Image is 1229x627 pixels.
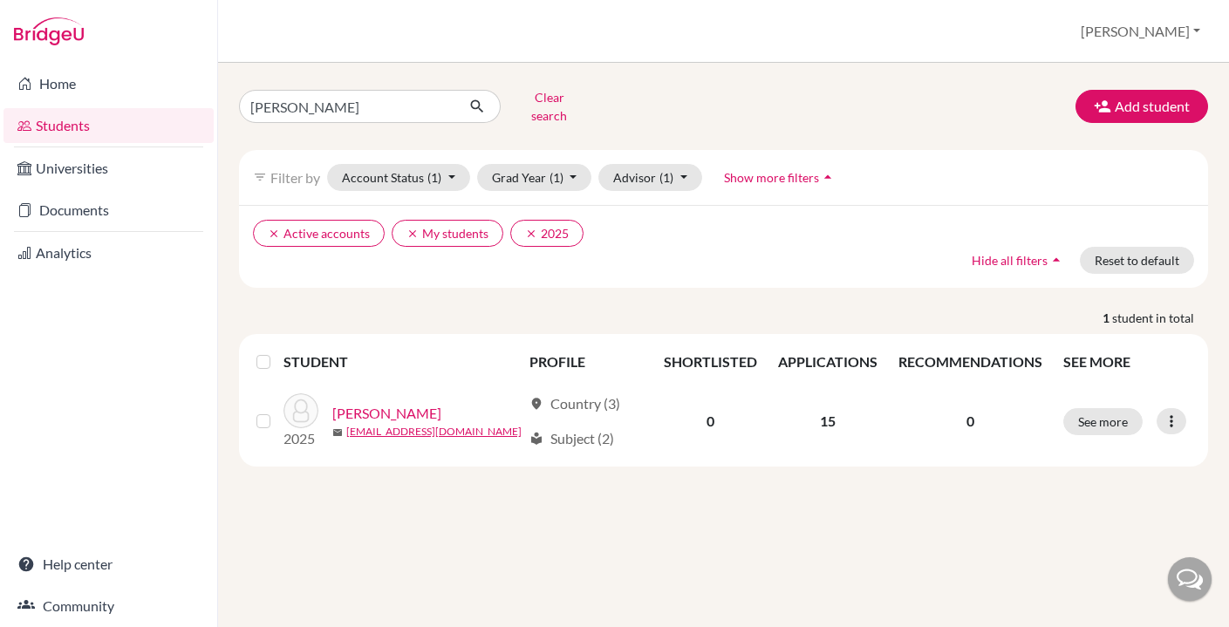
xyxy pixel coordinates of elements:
p: 0 [898,411,1042,432]
button: [PERSON_NAME] [1073,15,1208,48]
span: (1) [659,170,673,185]
button: See more [1063,408,1143,435]
span: mail [332,427,343,438]
th: STUDENT [283,341,520,383]
strong: 1 [1103,309,1112,327]
button: Hide all filtersarrow_drop_up [957,247,1080,274]
a: [PERSON_NAME] [332,403,441,424]
a: Analytics [3,235,214,270]
p: 2025 [283,428,318,449]
span: (1) [427,170,441,185]
a: [EMAIL_ADDRESS][DOMAIN_NAME] [346,424,522,440]
span: Filter by [270,169,320,186]
th: SHORTLISTED [653,341,768,383]
i: clear [406,228,419,240]
th: SEE MORE [1053,341,1201,383]
span: location_on [529,397,543,411]
td: 15 [768,383,888,460]
button: clearMy students [392,220,503,247]
i: arrow_drop_up [819,168,836,186]
button: Advisor(1) [598,164,702,191]
button: clear2025 [510,220,584,247]
a: Help center [3,547,214,582]
i: clear [525,228,537,240]
a: Documents [3,193,214,228]
input: Find student by name... [239,90,455,123]
button: clearActive accounts [253,220,385,247]
img: Chung, Caitlyn [283,393,318,428]
a: Community [3,589,214,624]
a: Universities [3,151,214,186]
button: Reset to default [1080,247,1194,274]
button: Show more filtersarrow_drop_up [709,164,851,191]
i: arrow_drop_up [1048,251,1065,269]
a: Home [3,66,214,101]
td: 0 [653,383,768,460]
span: local_library [529,432,543,446]
div: Country (3) [529,393,620,414]
div: Subject (2) [529,428,614,449]
a: Students [3,108,214,143]
span: Help [40,12,76,28]
span: student in total [1112,309,1208,327]
span: Hide all filters [972,253,1048,268]
i: filter_list [253,170,267,184]
img: Bridge-U [14,17,84,45]
i: clear [268,228,280,240]
button: Grad Year(1) [477,164,592,191]
th: APPLICATIONS [768,341,888,383]
th: RECOMMENDATIONS [888,341,1053,383]
button: Account Status(1) [327,164,470,191]
span: (1) [550,170,563,185]
button: Add student [1075,90,1208,123]
button: Clear search [501,84,597,129]
span: Show more filters [724,170,819,185]
th: PROFILE [519,341,653,383]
